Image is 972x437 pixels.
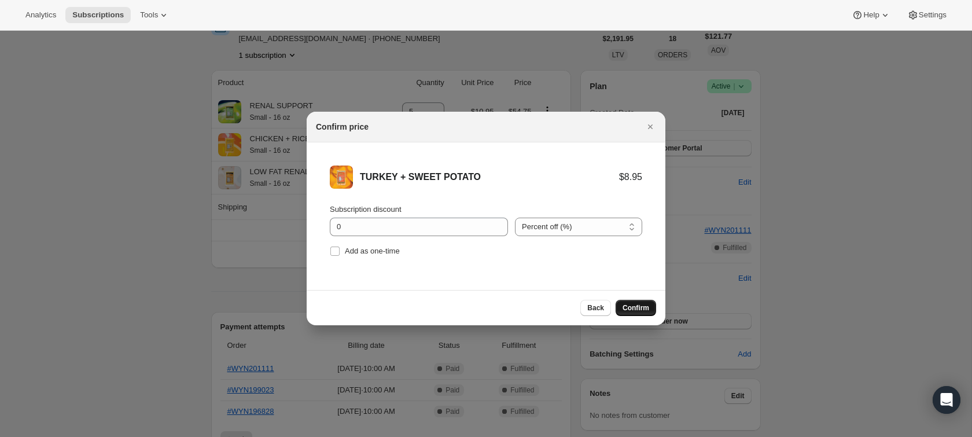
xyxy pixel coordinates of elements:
[133,7,176,23] button: Tools
[360,171,619,183] div: TURKEY + SWEET POTATO
[345,247,400,255] span: Add as one-time
[587,303,604,313] span: Back
[65,7,131,23] button: Subscriptions
[316,121,369,133] h2: Confirm price
[19,7,63,23] button: Analytics
[845,7,897,23] button: Help
[580,300,611,316] button: Back
[919,10,947,20] span: Settings
[72,10,124,20] span: Subscriptions
[25,10,56,20] span: Analytics
[330,166,353,189] img: TURKEY + SWEET POTATO
[619,171,642,183] div: $8.95
[623,303,649,313] span: Confirm
[863,10,879,20] span: Help
[330,205,402,214] span: Subscription discount
[933,386,960,414] div: Open Intercom Messenger
[140,10,158,20] span: Tools
[900,7,953,23] button: Settings
[616,300,656,316] button: Confirm
[642,119,658,135] button: Close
